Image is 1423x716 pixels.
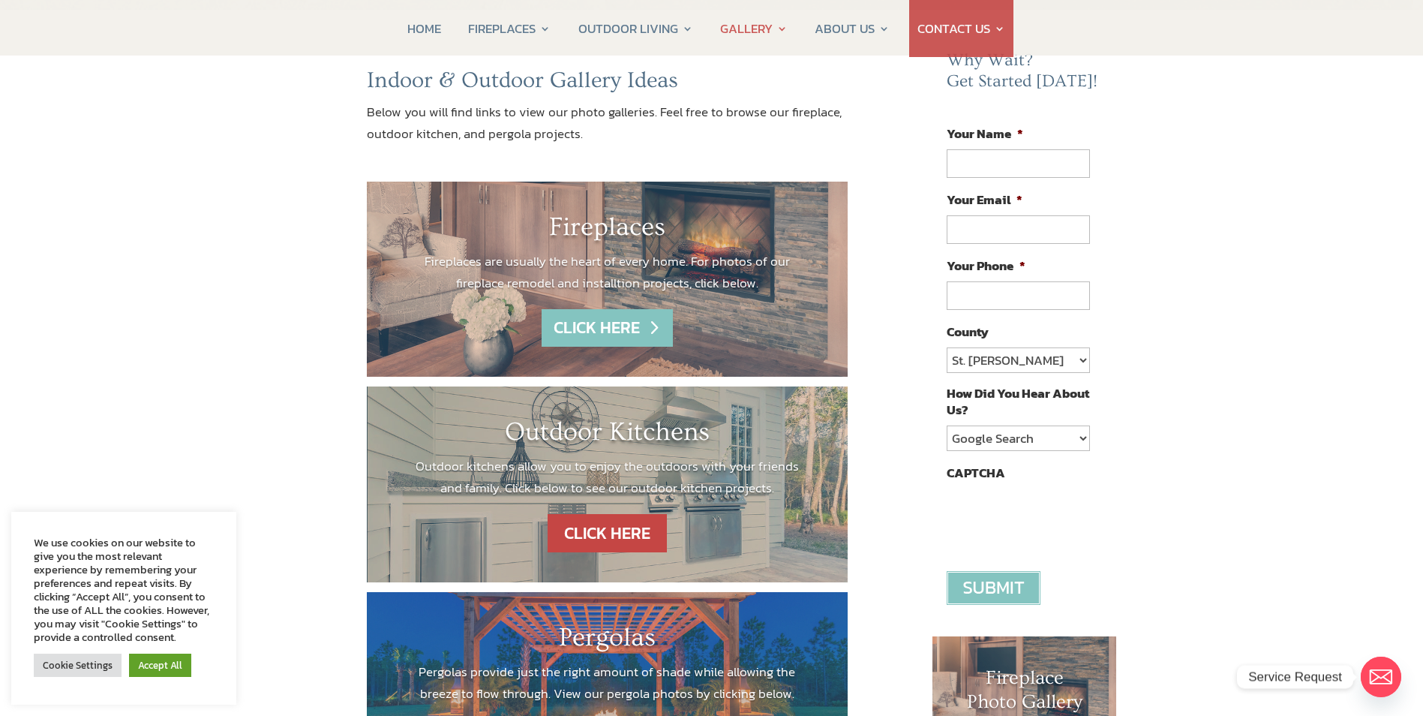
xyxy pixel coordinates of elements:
h2: Indoor & Outdoor Gallery Ideas [367,67,848,101]
input: Submit [947,571,1040,605]
label: Your Phone [947,257,1025,274]
label: How Did You Hear About Us? [947,385,1089,418]
a: CLICK HERE [542,309,672,347]
a: CLICK HERE [548,514,667,552]
div: We use cookies on our website to give you the most relevant experience by remembering your prefer... [34,536,214,644]
p: Below you will find links to view our photo galleries. Feel free to browse our fireplace, outdoor... [367,101,848,145]
h1: Pergolas [412,622,803,661]
h2: Why Wait? Get Started [DATE]! [947,50,1101,99]
h1: Outdoor Kitchens [412,417,803,456]
p: Pergolas provide just the right amount of shade while allowing the breeze to flow through. View o... [412,661,803,705]
label: County [947,323,989,340]
a: Cookie Settings [34,654,122,677]
label: CAPTCHA [947,465,1005,481]
p: Outdoor kitchens allow you to enjoy the outdoors with your friends and family. Click below to see... [412,456,803,499]
iframe: reCAPTCHA [947,489,1175,547]
label: Your Email [947,191,1022,208]
h1: Fireplaces [412,212,803,251]
a: Accept All [129,654,191,677]
p: Fireplaces are usually the heart of every home. For photos of our fireplace remodel and installti... [412,251,803,294]
label: Your Name [947,125,1023,142]
a: Email [1361,657,1401,697]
